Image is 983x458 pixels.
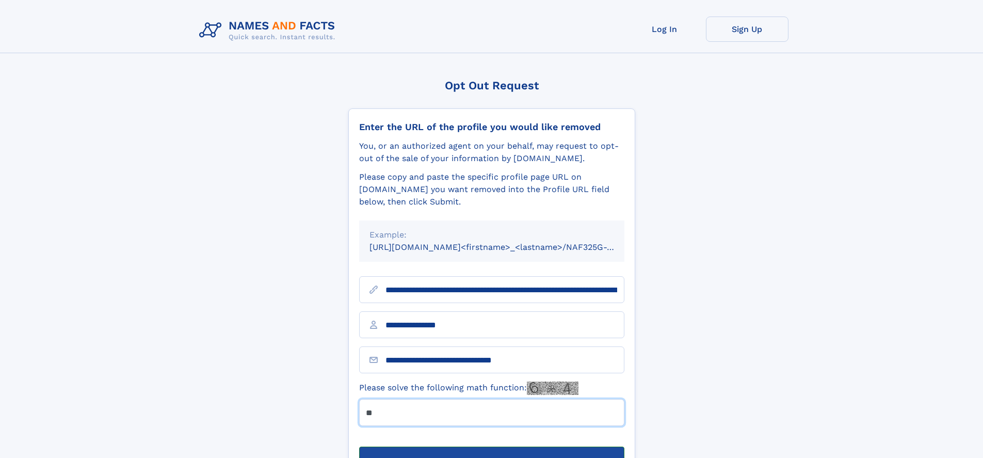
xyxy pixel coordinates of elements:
[623,17,706,42] a: Log In
[359,171,624,208] div: Please copy and paste the specific profile page URL on [DOMAIN_NAME] you want removed into the Pr...
[359,140,624,165] div: You, or an authorized agent on your behalf, may request to opt-out of the sale of your informatio...
[359,121,624,133] div: Enter the URL of the profile you would like removed
[359,382,578,395] label: Please solve the following math function:
[369,242,644,252] small: [URL][DOMAIN_NAME]<firstname>_<lastname>/NAF325G-xxxxxxxx
[369,229,614,241] div: Example:
[195,17,344,44] img: Logo Names and Facts
[706,17,788,42] a: Sign Up
[348,79,635,92] div: Opt Out Request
